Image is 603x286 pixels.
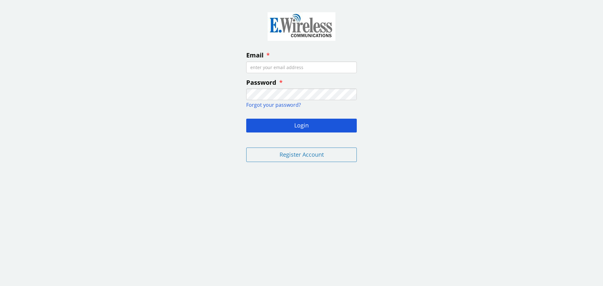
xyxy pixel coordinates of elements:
input: enter your email address [246,62,357,73]
a: Forgot your password? [246,101,301,108]
button: Login [246,119,357,132]
span: Password [246,78,276,87]
span: Email [246,51,263,59]
button: Register Account [246,148,357,162]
